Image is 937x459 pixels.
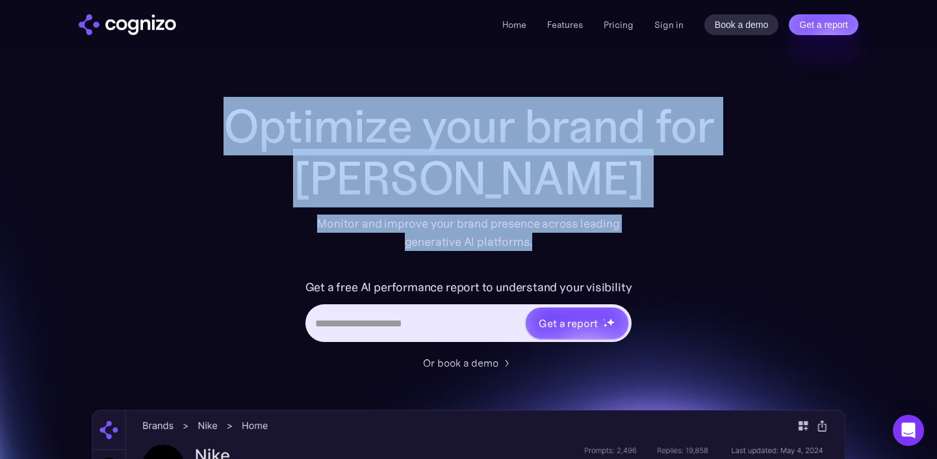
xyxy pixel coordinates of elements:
img: star [606,318,615,326]
div: Or book a demo [423,355,498,371]
h1: Optimize your brand for [209,100,728,152]
img: cognizo logo [79,14,176,35]
a: Home [502,19,526,31]
a: Or book a demo [423,355,514,371]
a: Sign in [654,17,684,33]
div: Get a report [539,315,597,331]
div: Open Intercom Messenger [893,415,924,446]
a: Pricing [604,19,634,31]
a: Book a demo [704,14,779,35]
div: Monitor and improve your brand presence across leading generative AI platforms. [309,215,628,251]
a: Features [547,19,583,31]
a: Get a report [789,14,858,35]
form: Hero URL Input Form [305,277,632,348]
div: [PERSON_NAME] [209,152,728,204]
a: Get a reportstarstarstar [524,306,630,340]
a: home [79,14,176,35]
img: star [603,323,608,328]
label: Get a free AI performance report to understand your visibility [305,277,632,298]
img: star [603,319,605,321]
